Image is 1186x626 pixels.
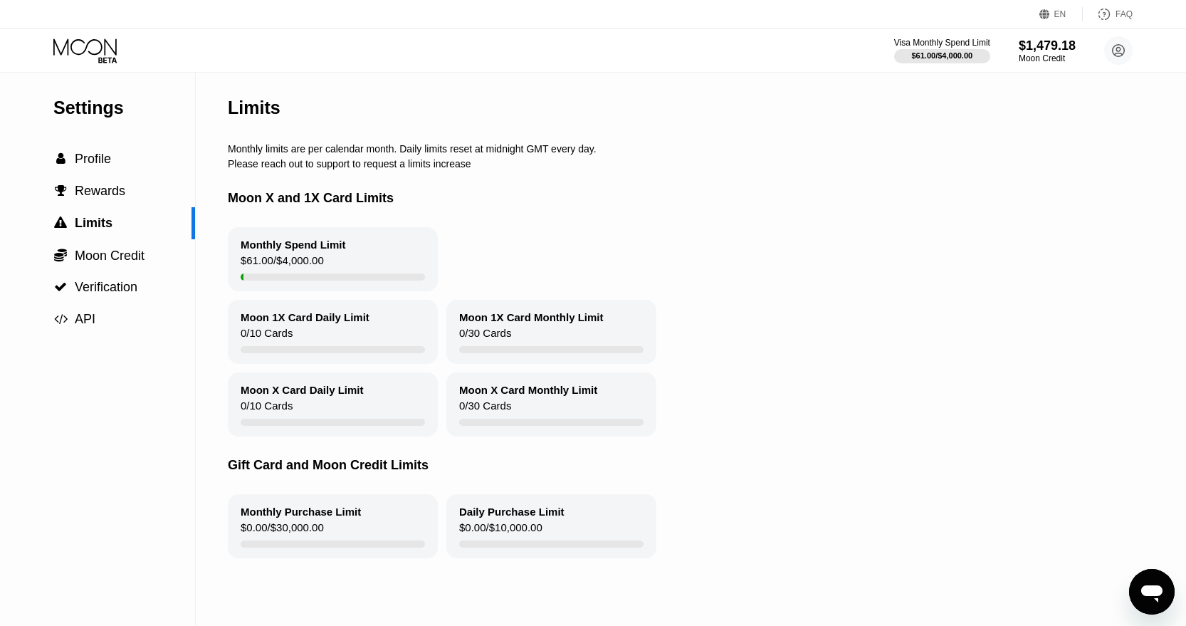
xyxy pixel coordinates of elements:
[228,98,280,118] div: Limits
[894,38,990,48] div: Visa Monthly Spend Limit
[1116,9,1133,19] div: FAQ
[54,281,67,293] span: 
[53,98,195,118] div: Settings
[54,248,67,262] span: 
[1039,7,1083,21] div: EN
[459,327,511,346] div: 0 / 30 Cards
[912,51,973,60] div: $61.00 / $4,000.00
[75,312,95,326] span: API
[228,143,1177,155] div: Monthly limits are per calendar month. Daily limits reset at midnight GMT every day.
[894,38,990,63] div: Visa Monthly Spend Limit$61.00/$4,000.00
[55,184,67,197] span: 
[241,384,364,396] div: Moon X Card Daily Limit
[1129,569,1175,615] iframe: Кнопка запуска окна обмена сообщениями
[75,184,125,198] span: Rewards
[53,184,68,197] div: 
[1083,7,1133,21] div: FAQ
[53,313,68,325] div: 
[459,506,565,518] div: Daily Purchase Limit
[459,521,542,541] div: $0.00 / $10,000.00
[56,152,65,165] span: 
[241,254,324,273] div: $61.00 / $4,000.00
[1019,38,1076,63] div: $1,479.18Moon Credit
[75,216,112,230] span: Limits
[228,437,1177,494] div: Gift Card and Moon Credit Limits
[54,217,67,229] span: 
[54,313,68,325] span: 
[459,384,597,396] div: Moon X Card Monthly Limit
[228,158,1177,169] div: Please reach out to support to request a limits increase
[1019,53,1076,63] div: Moon Credit
[241,239,346,251] div: Monthly Spend Limit
[75,249,145,263] span: Moon Credit
[53,217,68,229] div: 
[241,311,369,323] div: Moon 1X Card Daily Limit
[241,506,361,518] div: Monthly Purchase Limit
[53,248,68,262] div: 
[459,311,604,323] div: Moon 1X Card Monthly Limit
[1019,38,1076,53] div: $1,479.18
[459,400,511,419] div: 0 / 30 Cards
[53,152,68,165] div: 
[53,281,68,293] div: 
[241,521,324,541] div: $0.00 / $30,000.00
[75,280,137,294] span: Verification
[228,169,1177,227] div: Moon X and 1X Card Limits
[241,327,293,346] div: 0 / 10 Cards
[241,400,293,419] div: 0 / 10 Cards
[75,152,111,166] span: Profile
[1054,9,1066,19] div: EN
